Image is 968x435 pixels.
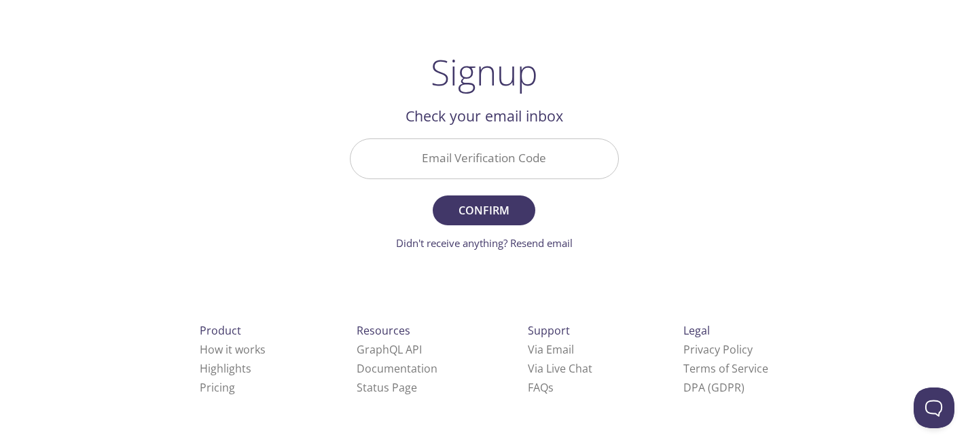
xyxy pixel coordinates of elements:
[683,342,753,357] a: Privacy Policy
[200,342,266,357] a: How it works
[433,195,535,225] button: Confirm
[357,380,417,395] a: Status Page
[448,201,520,220] span: Confirm
[528,342,574,357] a: Via Email
[528,323,570,338] span: Support
[683,380,745,395] a: DPA (GDPR)
[396,236,573,250] a: Didn't receive anything? Resend email
[431,52,538,92] h1: Signup
[683,323,710,338] span: Legal
[357,323,410,338] span: Resources
[200,323,241,338] span: Product
[200,380,235,395] a: Pricing
[548,380,554,395] span: s
[350,105,619,128] h2: Check your email inbox
[357,361,437,376] a: Documentation
[683,361,768,376] a: Terms of Service
[357,342,422,357] a: GraphQL API
[528,361,592,376] a: Via Live Chat
[200,361,251,376] a: Highlights
[528,380,554,395] a: FAQ
[914,387,954,428] iframe: Help Scout Beacon - Open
